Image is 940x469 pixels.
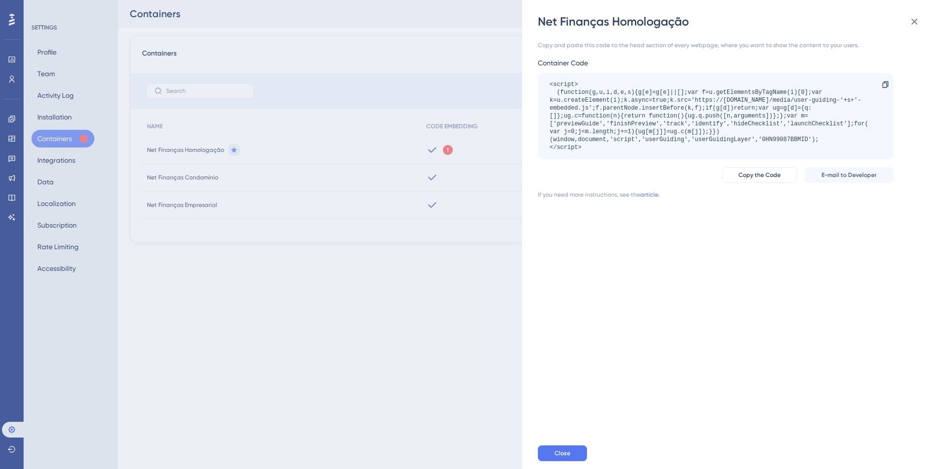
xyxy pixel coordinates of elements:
[538,57,893,69] div: Container Code
[555,449,570,457] span: Close
[738,171,781,179] span: Copy the Code
[640,191,660,199] a: article.
[538,14,926,29] div: Net Finanças Homologação
[538,41,893,49] div: Copy and paste this code to the head section of every webpage, where you want to show the content...
[805,167,893,183] button: E-mail to Developer
[550,81,872,151] div: <script> (function(g,u,i,d,e,s){g[e]=g[e]||[];var f=u.getElementsByTagName(i)[0];var k=u.createEl...
[538,445,587,461] button: Close
[538,191,640,199] div: If you need more instructions, see the
[822,171,877,179] span: E-mail to Developer
[722,167,797,183] button: Copy the Code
